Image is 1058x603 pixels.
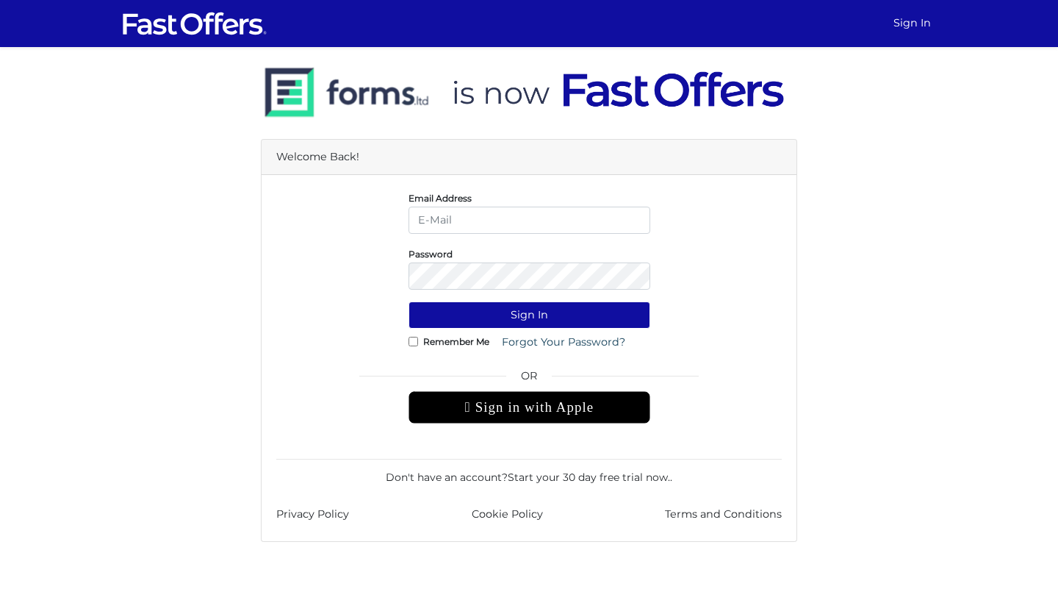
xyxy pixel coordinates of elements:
input: E-Mail [409,207,650,234]
div: Don't have an account? . [276,459,782,485]
a: Terms and Conditions [665,506,782,523]
div: Sign in with Apple [409,391,650,424]
button: Sign In [409,301,650,329]
label: Password [409,252,453,256]
a: Cookie Policy [472,506,543,523]
a: Privacy Policy [276,506,349,523]
a: Forgot Your Password? [492,329,635,356]
label: Email Address [409,196,472,200]
a: Start your 30 day free trial now. [508,471,670,484]
a: Sign In [888,9,937,38]
div: Welcome Back! [262,140,796,175]
label: Remember Me [423,340,489,343]
span: OR [409,368,650,391]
